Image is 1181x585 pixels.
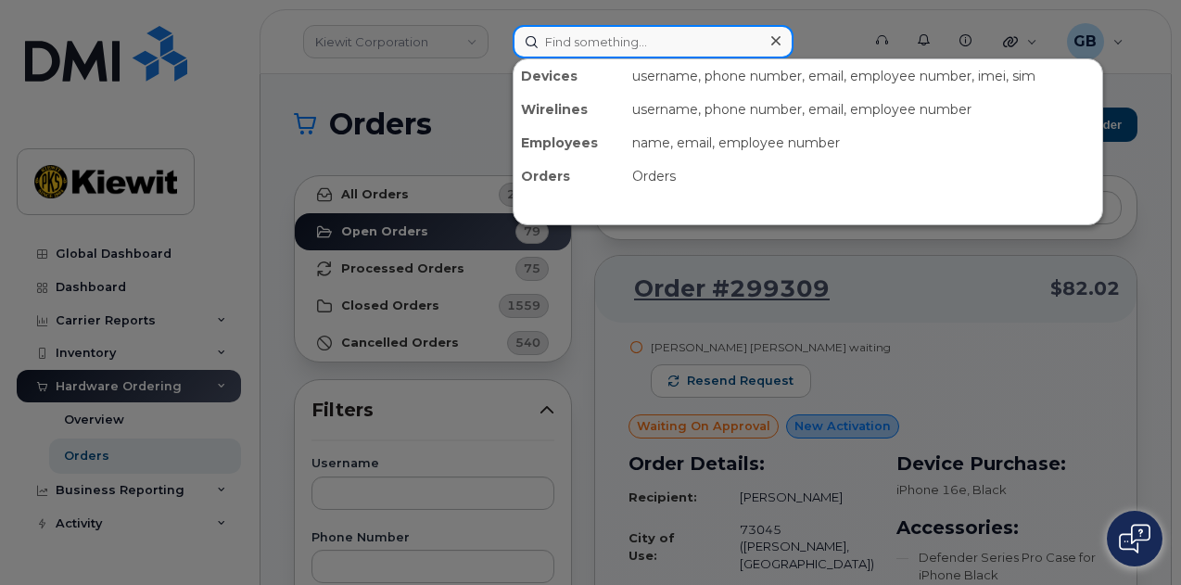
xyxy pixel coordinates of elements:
div: Orders [514,159,625,193]
div: Orders [625,159,1102,193]
div: Wirelines [514,93,625,126]
img: Open chat [1119,524,1150,553]
div: Employees [514,126,625,159]
div: name, email, employee number [625,126,1102,159]
div: username, phone number, email, employee number [625,93,1102,126]
div: Devices [514,59,625,93]
div: username, phone number, email, employee number, imei, sim [625,59,1102,93]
